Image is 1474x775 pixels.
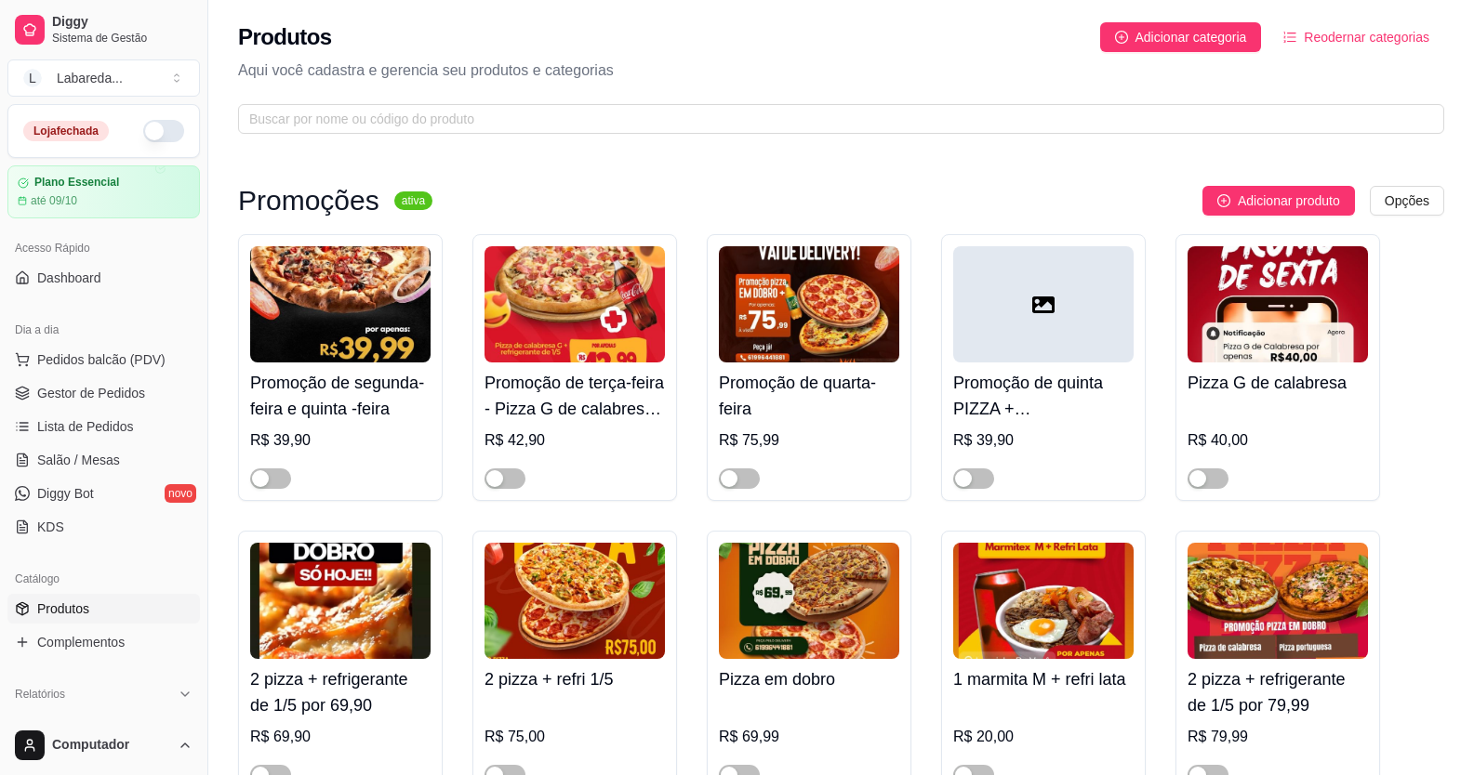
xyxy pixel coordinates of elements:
[7,723,200,768] button: Computador
[1304,27,1429,47] span: Reodernar categorias
[7,594,200,624] a: Produtos
[1202,186,1355,216] button: Adicionar produto
[7,445,200,475] a: Salão / Mesas
[1283,31,1296,44] span: ordered-list
[485,429,665,452] div: R$ 42,90
[143,120,184,142] button: Alterar Status
[238,22,332,52] h2: Produtos
[1188,370,1368,396] h4: Pizza G de calabresa
[953,726,1134,748] div: R$ 20,00
[250,246,431,362] img: product-image
[1135,27,1247,47] span: Adicionar categoria
[485,370,665,422] h4: Promoção de terça-feira - Pizza G de calabresa + refrigerante de 1/5
[37,384,145,402] span: Gestor de Pedidos
[1100,22,1262,52] button: Adicionar categoria
[485,666,665,692] h4: 2 pizza + refri 1/5
[7,345,200,374] button: Pedidos balcão (PDV)
[250,370,431,422] h4: Promoção de segunda-feira e quinta -feira
[37,484,94,503] span: Diggy Bot
[23,121,109,141] div: Loja fechada
[953,543,1134,659] img: product-image
[719,429,899,452] div: R$ 75,99
[52,31,193,46] span: Sistema de Gestão
[249,109,1418,129] input: Buscar por nome ou código do produto
[15,687,65,702] span: Relatórios
[1217,194,1230,207] span: plus-circle
[1385,190,1429,211] span: Opções
[7,709,200,739] a: Relatórios de vendas
[37,269,101,287] span: Dashboard
[7,512,200,542] a: KDS
[719,666,899,692] h4: Pizza em dobro
[34,176,119,190] article: Plano Essencial
[7,564,200,594] div: Catálogo
[485,726,665,748] div: R$ 75,00
[7,165,200,218] a: Plano Essencialaté 09/10
[37,518,64,536] span: KDS
[23,69,42,87] span: L
[485,246,665,362] img: product-image
[7,7,200,52] a: DiggySistema de Gestão
[394,191,432,210] sup: ativa
[485,543,665,659] img: product-image
[7,315,200,345] div: Dia a dia
[719,726,899,748] div: R$ 69,99
[37,633,125,651] span: Complementos
[1238,190,1340,211] span: Adicionar produto
[1188,429,1368,452] div: R$ 40,00
[238,59,1444,82] p: Aqui você cadastra e gerencia seu produtos e categorias
[37,451,120,469] span: Salão / Mesas
[7,59,200,97] button: Select a team
[37,417,134,436] span: Lista de Pedidos
[238,190,379,212] h3: Promoções
[37,350,166,369] span: Pedidos balcão (PDV)
[7,479,200,508] a: Diggy Botnovo
[31,193,77,208] article: até 09/10
[37,715,160,733] span: Relatórios de vendas
[1115,31,1128,44] span: plus-circle
[7,412,200,441] a: Lista de Pedidos
[250,666,431,718] h4: 2 pizza + refrigerante de 1/5 por 69,90
[719,543,899,659] img: product-image
[1188,246,1368,362] img: product-image
[250,429,431,452] div: R$ 39,90
[250,726,431,748] div: R$ 69,90
[953,666,1134,692] h4: 1 marmita M + refri lata
[52,737,170,754] span: Computador
[57,69,123,87] div: Labareda ...
[953,429,1134,452] div: R$ 39,90
[7,627,200,657] a: Complementos
[7,378,200,408] a: Gestor de Pedidos
[7,263,200,293] a: Dashboard
[1188,543,1368,659] img: product-image
[953,370,1134,422] h4: Promoção de quinta PIZZA + REFRIGERANTE 1/5
[250,543,431,659] img: product-image
[7,233,200,263] div: Acesso Rápido
[1268,22,1444,52] button: Reodernar categorias
[719,370,899,422] h4: Promoção de quarta-feira
[1188,666,1368,718] h4: 2 pizza + refrigerante de 1/5 por 79,99
[1370,186,1444,216] button: Opções
[1188,726,1368,748] div: R$ 79,99
[52,14,193,31] span: Diggy
[719,246,899,362] img: product-image
[37,599,89,618] span: Produtos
